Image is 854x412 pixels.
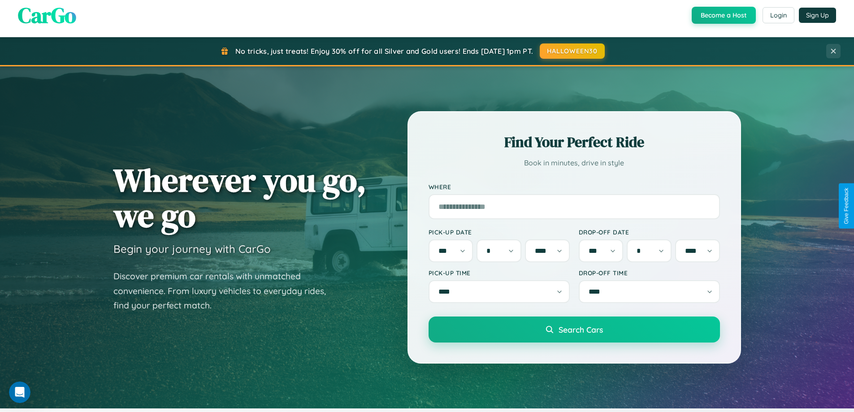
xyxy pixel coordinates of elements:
p: Book in minutes, drive in style [429,156,720,169]
h1: Wherever you go, we go [113,162,366,233]
h2: Find Your Perfect Ride [429,132,720,152]
iframe: Intercom live chat [9,382,30,403]
span: No tricks, just treats! Enjoy 30% off for all Silver and Gold users! Ends [DATE] 1pm PT. [235,47,533,56]
label: Pick-up Time [429,269,570,277]
button: Sign Up [799,8,836,23]
button: Become a Host [692,7,756,24]
label: Pick-up Date [429,228,570,236]
h3: Begin your journey with CarGo [113,242,271,256]
span: CarGo [18,0,76,30]
span: Search Cars [559,325,603,334]
div: Give Feedback [843,188,850,224]
button: Login [763,7,794,23]
button: HALLOWEEN30 [540,43,605,59]
label: Drop-off Date [579,228,720,236]
button: Search Cars [429,317,720,343]
label: Drop-off Time [579,269,720,277]
label: Where [429,183,720,191]
p: Discover premium car rentals with unmatched convenience. From luxury vehicles to everyday rides, ... [113,269,338,313]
